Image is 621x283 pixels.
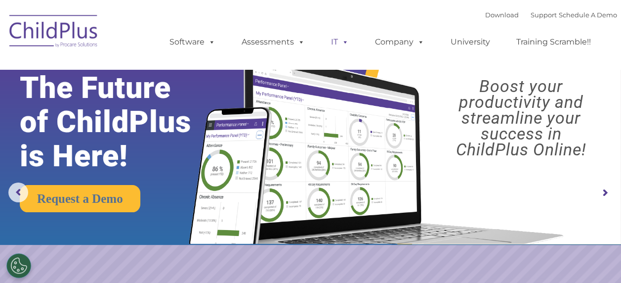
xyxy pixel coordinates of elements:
span: Last name [137,65,167,73]
img: ChildPlus by Procare Solutions [4,8,103,57]
a: Training Scramble!! [506,32,601,52]
a: IT [321,32,359,52]
a: Company [365,32,434,52]
a: Request a Demo [20,185,140,212]
font: | [485,11,617,19]
button: Cookies Settings [6,253,31,278]
a: Software [160,32,225,52]
rs-layer: The Future of ChildPlus is Here! [20,71,218,173]
rs-layer: Boost your productivity and streamline your success in ChildPlus Online! [429,78,613,157]
a: Support [531,11,557,19]
a: Schedule A Demo [559,11,617,19]
a: Download [485,11,519,19]
a: Assessments [232,32,315,52]
span: Phone number [137,106,179,113]
a: University [441,32,500,52]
